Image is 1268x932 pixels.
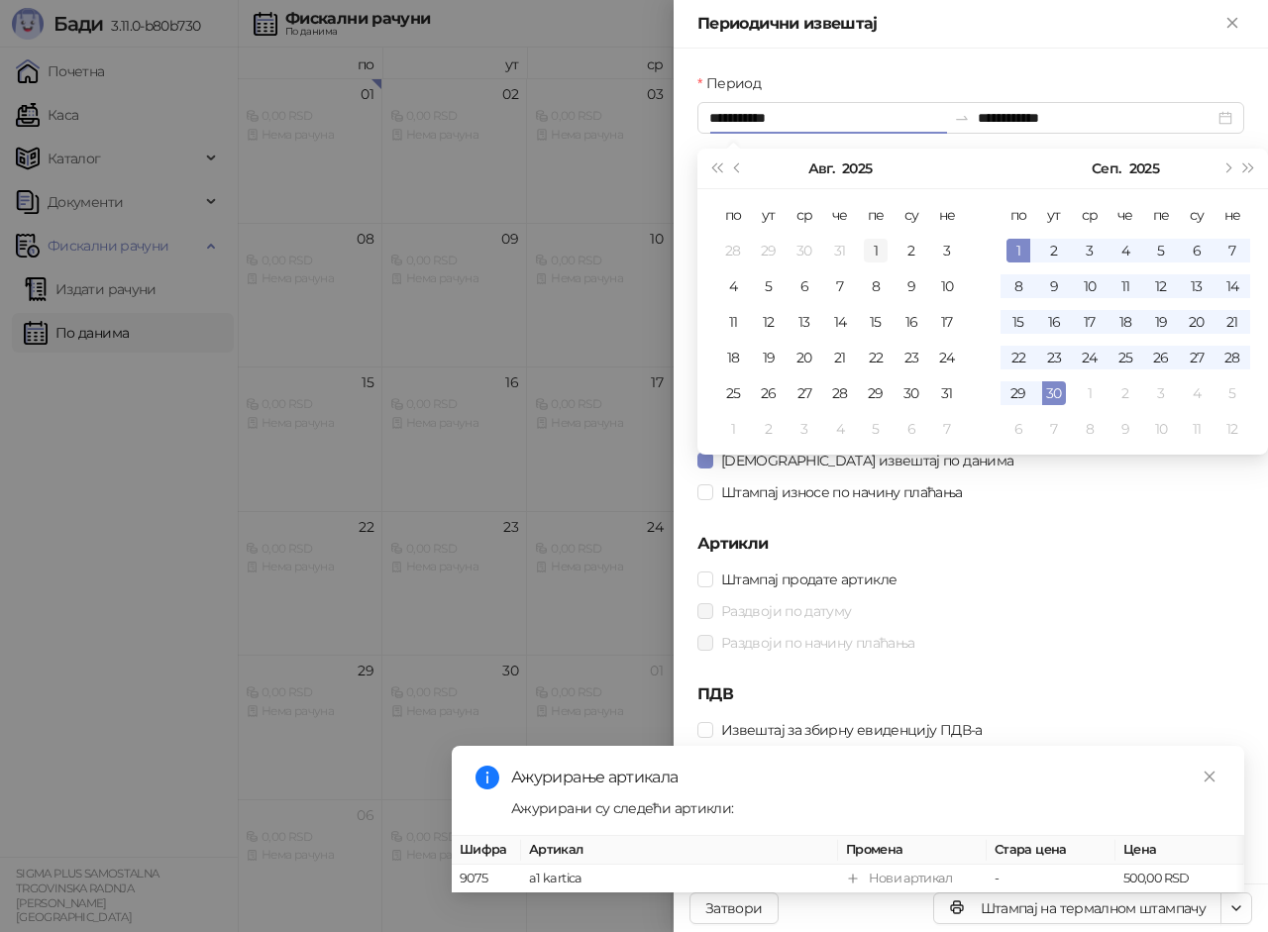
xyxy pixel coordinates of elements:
[705,149,727,188] button: Претходна година (Control + left)
[828,310,852,334] div: 14
[828,381,852,405] div: 28
[1078,381,1102,405] div: 1
[864,346,888,369] div: 22
[1072,197,1108,233] th: ср
[697,532,1244,556] h5: Артикли
[864,310,888,334] div: 15
[713,632,922,654] span: Раздвоји по начину плаћања
[1042,310,1066,334] div: 16
[1001,197,1036,233] th: по
[1220,274,1244,298] div: 14
[1072,411,1108,447] td: 2025-10-08
[935,239,959,262] div: 3
[1072,375,1108,411] td: 2025-10-01
[1215,233,1250,268] td: 2025-09-07
[1179,268,1215,304] td: 2025-09-13
[987,836,1115,865] th: Стара цена
[1078,274,1102,298] div: 10
[721,346,745,369] div: 18
[715,268,751,304] td: 2025-08-04
[721,417,745,441] div: 1
[1006,274,1030,298] div: 8
[935,274,959,298] div: 10
[1185,310,1209,334] div: 20
[1115,865,1244,893] td: 500,00 RSD
[894,375,929,411] td: 2025-08-30
[1220,239,1244,262] div: 7
[792,417,816,441] div: 3
[1108,375,1143,411] td: 2025-10-02
[792,239,816,262] div: 30
[1042,346,1066,369] div: 23
[1129,149,1159,188] button: Изабери годину
[894,411,929,447] td: 2025-09-06
[1036,340,1072,375] td: 2025-09-23
[1215,340,1250,375] td: 2025-09-28
[1149,381,1173,405] div: 3
[1143,197,1179,233] th: пе
[1036,268,1072,304] td: 2025-09-09
[894,233,929,268] td: 2025-08-02
[929,233,965,268] td: 2025-08-03
[787,375,822,411] td: 2025-08-27
[709,107,946,129] input: Период
[1113,239,1137,262] div: 4
[1199,766,1220,787] a: Close
[935,381,959,405] div: 31
[1143,411,1179,447] td: 2025-10-10
[1220,381,1244,405] div: 5
[1001,304,1036,340] td: 2025-09-15
[521,865,838,893] td: a1 kartica
[935,417,959,441] div: 7
[1143,233,1179,268] td: 2025-09-05
[751,233,787,268] td: 2025-07-29
[721,239,745,262] div: 28
[1001,233,1036,268] td: 2025-09-01
[751,304,787,340] td: 2025-08-12
[1001,411,1036,447] td: 2025-10-06
[1078,310,1102,334] div: 17
[929,304,965,340] td: 2025-08-17
[1108,304,1143,340] td: 2025-09-18
[929,340,965,375] td: 2025-08-24
[1078,346,1102,369] div: 24
[894,268,929,304] td: 2025-08-09
[822,197,858,233] th: че
[864,239,888,262] div: 1
[792,381,816,405] div: 27
[864,274,888,298] div: 8
[1143,375,1179,411] td: 2025-10-03
[929,411,965,447] td: 2025-09-07
[1001,268,1036,304] td: 2025-09-08
[954,110,970,126] span: swap-right
[1001,340,1036,375] td: 2025-09-22
[1042,381,1066,405] div: 30
[1042,274,1066,298] div: 9
[864,417,888,441] div: 5
[935,310,959,334] div: 17
[828,346,852,369] div: 21
[1108,340,1143,375] td: 2025-09-25
[1115,836,1244,865] th: Цена
[1215,149,1237,188] button: Следећи месец (PageDown)
[787,268,822,304] td: 2025-08-06
[858,304,894,340] td: 2025-08-15
[954,110,970,126] span: to
[1220,417,1244,441] div: 12
[757,346,781,369] div: 19
[715,375,751,411] td: 2025-08-25
[1036,233,1072,268] td: 2025-09-02
[858,375,894,411] td: 2025-08-29
[1149,239,1173,262] div: 5
[1078,417,1102,441] div: 8
[1006,417,1030,441] div: 6
[1072,304,1108,340] td: 2025-09-17
[787,340,822,375] td: 2025-08-20
[822,304,858,340] td: 2025-08-14
[713,450,1021,471] span: [DEMOGRAPHIC_DATA] извештај по данима
[792,346,816,369] div: 20
[1179,233,1215,268] td: 2025-09-06
[1036,304,1072,340] td: 2025-09-16
[721,274,745,298] div: 4
[1108,268,1143,304] td: 2025-09-11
